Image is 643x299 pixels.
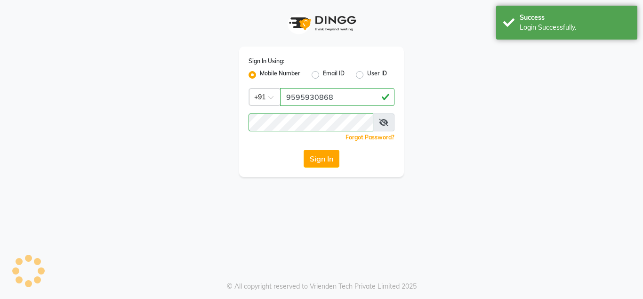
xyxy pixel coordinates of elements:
label: Mobile Number [260,69,300,81]
input: Username [249,113,373,131]
label: Email ID [323,69,345,81]
label: Sign In Using: [249,57,284,65]
div: Success [520,13,630,23]
img: logo1.svg [284,9,359,37]
a: Forgot Password? [346,134,394,141]
div: Login Successfully. [520,23,630,32]
label: User ID [367,69,387,81]
button: Sign In [304,150,339,168]
input: Username [280,88,394,106]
